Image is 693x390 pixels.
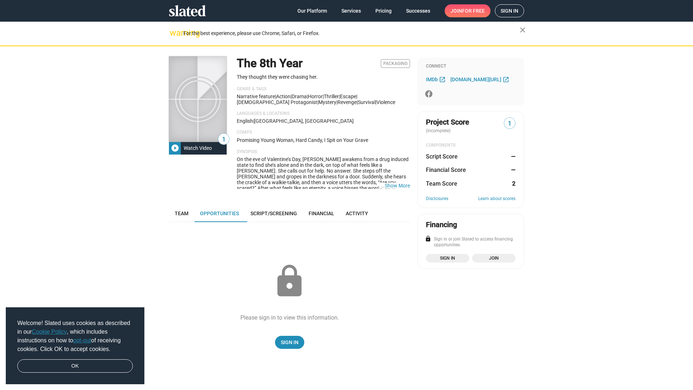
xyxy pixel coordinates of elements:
mat-icon: lock [425,235,431,242]
span: Team [175,211,188,216]
span: Script/Screening [250,211,297,216]
span: | [357,99,358,105]
span: | [275,94,276,99]
span: | [336,99,337,105]
div: Financing [426,220,457,230]
button: Watch Video [169,142,227,155]
dd: 2 [509,180,515,187]
span: Packaging [381,59,410,68]
span: … [378,183,385,188]
span: [GEOGRAPHIC_DATA], [GEOGRAPHIC_DATA] [254,118,354,124]
a: Joinfor free [445,4,491,17]
p: Promising Young Woman, Hard Candy, I Spit on Your Grave [237,137,410,144]
span: Sign in [430,255,465,262]
span: | [356,94,357,99]
a: Services [336,4,367,17]
span: | [253,118,254,124]
p: Languages & Locations [237,111,410,117]
a: IMDb [426,75,448,84]
dd: — [509,153,515,160]
span: Activity [346,211,368,216]
button: …Show More [385,183,410,188]
h1: The 8th Year [237,56,302,71]
p: Synopsis [237,149,410,155]
mat-icon: open_in_new [502,76,509,83]
span: Welcome! Slated uses cookies as described in our , which includes instructions on how to of recei... [17,319,133,354]
span: Project Score [426,117,469,127]
dt: Script Score [426,153,458,160]
a: Script/Screening [245,205,303,222]
a: opt-out [73,337,91,343]
span: [DOMAIN_NAME][URL] [450,77,501,82]
span: survival [358,99,375,105]
a: Financial [303,205,340,222]
a: Pricing [370,4,397,17]
div: Sign in or join Slated to access financing opportunities. [426,237,515,248]
a: Learn about scores [478,196,515,202]
dt: Financial Score [426,166,466,174]
a: Sign In [275,336,304,349]
span: | [307,94,308,99]
span: for free [462,4,485,17]
span: Opportunities [200,211,239,216]
mat-icon: play_circle_filled [171,144,179,152]
span: Horror [308,94,323,99]
span: escape [340,94,356,99]
p: Comps [237,130,410,135]
p: They thought they were chasing her. [237,74,410,81]
span: (incomplete) [426,128,452,133]
dd: — [509,166,515,174]
dt: Team Score [426,180,457,187]
span: [DEMOGRAPHIC_DATA] protagonist [237,99,317,105]
a: Disclosures [426,196,448,202]
div: Connect [426,64,515,69]
span: 1 [218,135,229,144]
mat-icon: close [518,26,527,34]
span: Sign in [501,5,518,17]
span: IMDb [426,77,438,82]
p: Genre & Tags [237,86,410,92]
span: revenge [337,99,357,105]
span: mystery [318,99,336,105]
mat-icon: open_in_new [439,76,446,83]
a: Successes [400,4,436,17]
span: | [291,94,292,99]
span: On the eve of Valentine’s Day, [PERSON_NAME] awakens from a drug induced state to find she’s alon... [237,156,409,220]
span: | [323,94,324,99]
span: Join [476,255,511,262]
span: Sign In [281,336,298,349]
span: Thriller [324,94,339,99]
span: Pricing [375,4,392,17]
a: Team [169,205,194,222]
span: | [317,99,318,105]
div: COMPONENTS [426,143,515,148]
span: Join [450,4,485,17]
div: Watch Video [181,142,215,155]
span: | [339,94,340,99]
span: 1 [504,119,515,129]
a: Sign in [495,4,524,17]
span: Services [341,4,361,17]
a: Sign in [426,254,469,263]
a: [DOMAIN_NAME][URL] [450,75,511,84]
span: Action [276,94,291,99]
a: Join [472,254,515,263]
a: Activity [340,205,374,222]
div: For the best experience, please use Chrome, Safari, or Firefox. [183,29,520,38]
mat-icon: warning [170,29,178,37]
a: Cookie Policy [32,329,67,335]
mat-icon: lock [271,263,308,299]
span: English [237,118,253,124]
a: Our Platform [292,4,333,17]
span: Our Platform [297,4,327,17]
span: Successes [406,4,430,17]
a: Opportunities [194,205,245,222]
span: | [375,99,376,105]
span: Financial [309,211,334,216]
span: Drama [292,94,307,99]
span: Narrative feature [237,94,275,99]
a: dismiss cookie message [17,359,133,373]
span: violence [376,99,395,105]
div: cookieconsent [6,307,144,385]
div: Please sign in to view this information. [240,314,339,321]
